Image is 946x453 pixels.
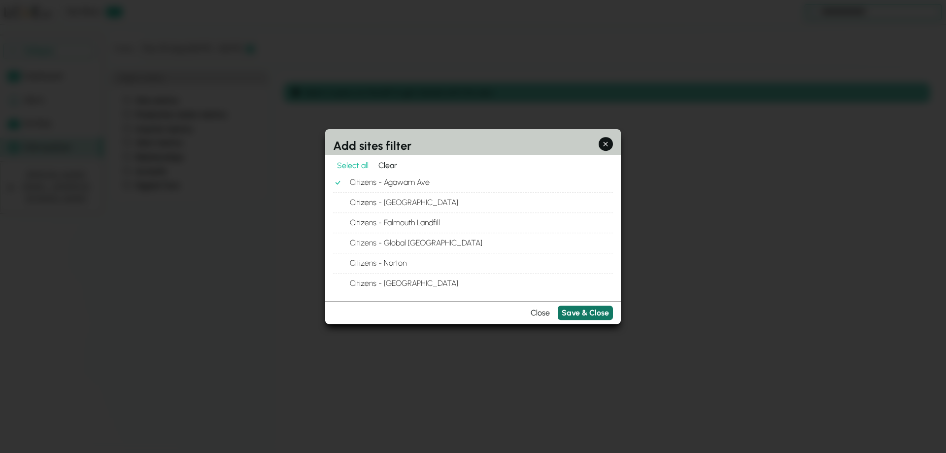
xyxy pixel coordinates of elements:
label: Citizens - Falmouth Landfill [349,213,613,233]
h2: Add sites filter [325,129,621,155]
label: Citizens - [GEOGRAPHIC_DATA] [349,274,613,294]
label: Citizens - Agawam Ave [349,173,613,193]
button: Clear [374,159,401,173]
button: Save & Close [558,306,613,320]
label: Citizens - [GEOGRAPHIC_DATA] [349,193,613,213]
label: Citizens - Global [GEOGRAPHIC_DATA] [349,234,613,253]
button: Select all [333,159,372,173]
button: Close [527,306,554,320]
label: Citizens - Norton [349,254,613,274]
